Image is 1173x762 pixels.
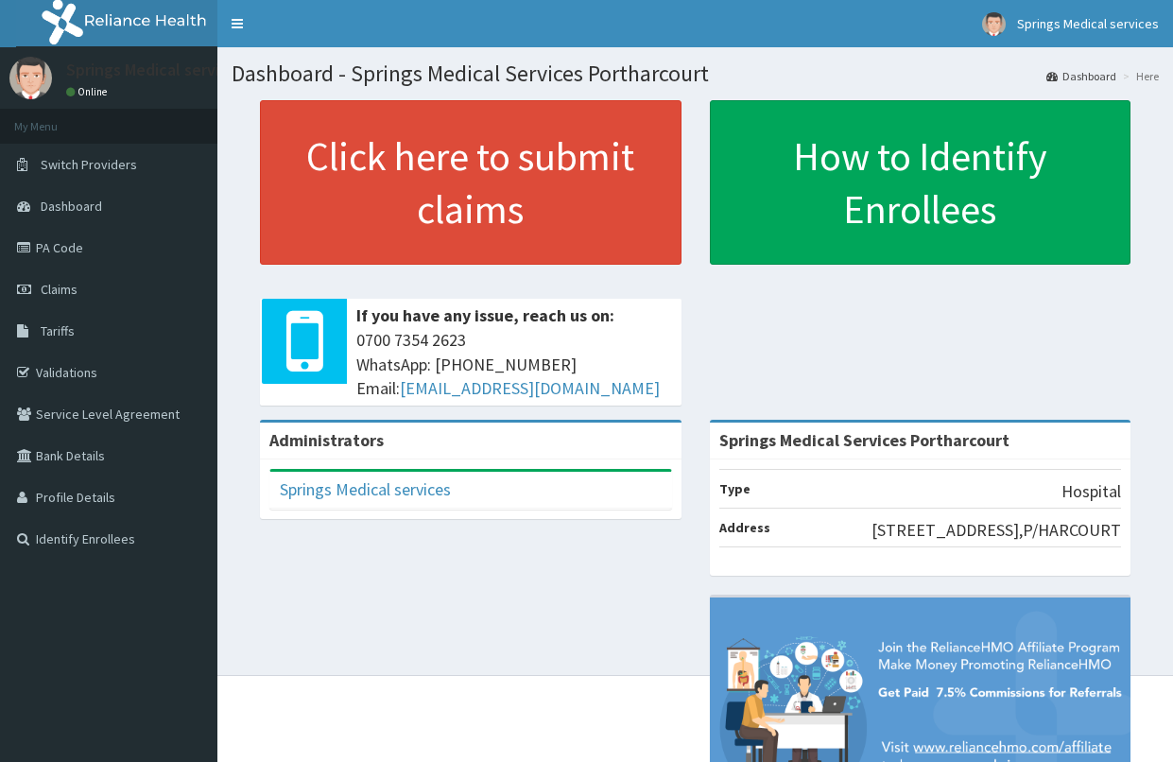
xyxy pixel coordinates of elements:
[710,100,1131,265] a: How to Identify Enrollees
[871,518,1121,543] p: [STREET_ADDRESS],P/HARCOURT
[232,61,1159,86] h1: Dashboard - Springs Medical Services Portharcourt
[280,478,451,500] a: Springs Medical services
[356,328,672,401] span: 0700 7354 2623 WhatsApp: [PHONE_NUMBER] Email:
[400,377,660,399] a: [EMAIL_ADDRESS][DOMAIN_NAME]
[269,429,384,451] b: Administrators
[719,519,770,536] b: Address
[1046,68,1116,84] a: Dashboard
[260,100,681,265] a: Click here to submit claims
[719,429,1009,451] strong: Springs Medical Services Portharcourt
[1017,15,1159,32] span: Springs Medical services
[66,85,112,98] a: Online
[41,198,102,215] span: Dashboard
[41,281,78,298] span: Claims
[982,12,1006,36] img: User Image
[719,480,750,497] b: Type
[66,61,245,78] p: Springs Medical services
[41,322,75,339] span: Tariffs
[1061,479,1121,504] p: Hospital
[356,304,614,326] b: If you have any issue, reach us on:
[9,57,52,99] img: User Image
[41,156,137,173] span: Switch Providers
[1118,68,1159,84] li: Here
